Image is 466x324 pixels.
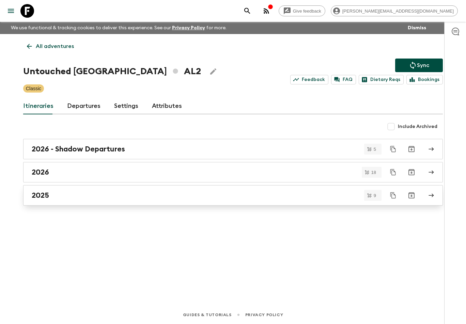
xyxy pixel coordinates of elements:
span: Give feedback [289,9,325,14]
a: Privacy Policy [245,311,283,319]
a: Attributes [152,98,182,114]
button: Dismiss [406,23,428,33]
a: All adventures [23,39,78,53]
button: menu [4,4,18,18]
h1: Untouched [GEOGRAPHIC_DATA] AL2 [23,65,201,78]
p: All adventures [36,42,74,50]
p: We use functional & tracking cookies to deliver this experience. See our for more. [8,22,229,34]
span: 18 [367,170,380,175]
span: 5 [370,147,380,151]
button: Duplicate [387,189,399,201]
a: Itineraries [23,98,53,114]
a: Guides & Tutorials [183,311,232,319]
a: Bookings [406,75,443,84]
span: 9 [370,193,380,198]
a: 2025 [23,185,443,206]
button: Sync adventure departures to the booking engine [395,59,443,72]
a: Privacy Policy [172,26,205,30]
span: Include Archived [398,123,437,130]
button: Edit Adventure Title [206,65,220,78]
button: Duplicate [387,143,399,155]
button: Duplicate [387,166,399,178]
a: Give feedback [279,5,325,16]
button: Archive [405,142,418,156]
h2: 2026 - Shadow Departures [32,145,125,153]
a: Dietary Reqs [359,75,404,84]
a: 2026 [23,162,443,182]
h2: 2025 [32,191,49,200]
button: Archive [405,189,418,202]
h2: 2026 [32,168,49,177]
button: Archive [405,165,418,179]
div: [PERSON_NAME][EMAIL_ADDRESS][DOMAIN_NAME] [331,5,458,16]
a: 2026 - Shadow Departures [23,139,443,159]
button: search adventures [240,4,254,18]
a: Settings [114,98,138,114]
p: Sync [417,61,429,69]
p: Classic [26,85,41,92]
span: [PERSON_NAME][EMAIL_ADDRESS][DOMAIN_NAME] [339,9,457,14]
a: Departures [67,98,100,114]
a: FAQ [331,75,356,84]
a: Feedback [290,75,328,84]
